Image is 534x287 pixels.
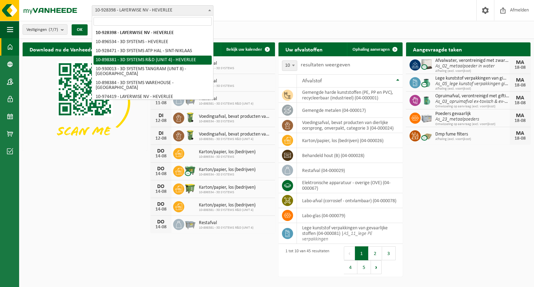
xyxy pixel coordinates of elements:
img: WB-0140-HPE-GN-50 [184,112,196,123]
span: Karton/papier, los (bedrijven) [199,149,256,155]
div: 18-08 [513,83,527,88]
div: DO [154,166,168,172]
div: 18-08 [513,136,527,141]
div: 14-08 [154,207,168,212]
div: 14-08 [154,172,168,177]
span: Opruimafval, verontreinigd met giftige stoffen, verpakt in vaten [435,93,510,99]
li: 10-974419 - LAYERWISE NV - HEVERLEE [94,92,212,101]
div: 14-08 [154,154,168,159]
div: MA [513,77,527,83]
img: WB-2500-GAL-GY-01 [184,218,196,230]
span: Restafval [199,79,234,84]
label: resultaten weergeven [301,62,350,68]
img: WB-0140-HPE-GN-50 [184,129,196,141]
img: LP-PA-CU [421,129,432,141]
div: DO [154,184,168,189]
td: gemengde harde kunststoffen (PE, PP en PVC), recycleerbaar (industrieel) (04-000001) [297,88,403,103]
div: MA [513,113,527,118]
h2: Download nu de Vanheede+ app! [23,42,115,56]
div: 18-08 [513,65,527,70]
span: 10-896534 - 3D SYSTEMS [199,120,272,124]
div: DO [154,219,168,225]
li: 10-930013 - 3D SYSTEMS TANGRAM (UNIT 8) - [GEOGRAPHIC_DATA] [94,65,212,79]
h2: Uw afvalstoffen [278,42,330,56]
span: Ophaling aanvragen [353,47,390,52]
span: Afhaling (excl. voorrijkost) [435,137,510,141]
button: Vestigingen(7/7) [23,24,67,35]
span: Karton/papier, los (bedrijven) [199,203,256,208]
span: 10 [282,60,297,71]
li: 10-898381 - 3D SYSTEMS R&D (UNIT 4) - HEVERLEE [94,56,212,65]
td: labo-afval (corrosief - ontvlambaar) (04-000078) [297,193,403,208]
span: Omwisseling op aanvraag (excl. voorrijkost) [435,105,510,109]
span: Restafval [199,96,253,102]
span: Poeders gevaarlijk [435,111,510,117]
i: As_03_opruimafval ex-toxisch & ex-oxiderend [435,99,524,104]
span: Omwisseling op aanvraag (excl. voorrijkost) [435,122,510,126]
span: Vestigingen [26,25,58,35]
i: AS_11_lege PE verpakkingen [302,231,372,242]
img: WB-2500-GAL-GY-01 [184,94,196,106]
span: 10-896534 - 3D SYSTEMS [199,84,234,88]
span: 10-928398 - LAYERWISE NV - HEVERLEE [92,5,213,16]
h2: Aangevraagde taken [406,42,469,56]
i: As_05_lege kunstof verpakkingen giftige stoffen [435,81,528,87]
span: 10-898381 - 3D SYSTEMS R&D (UNIT 4) [199,102,253,106]
span: 10-898381 - 3D SYSTEMS R&D (UNIT 4) [199,137,272,141]
div: MA [513,60,527,65]
div: DI [154,131,168,136]
span: 10-896534 - 3D SYSTEMS [199,66,234,71]
td: restafval (04-000029) [297,163,403,178]
span: Afvalwater, verontreinigd met zware metalen [435,58,510,64]
td: elektronische apparatuur - overige (OVE) (04-000067) [297,178,403,193]
div: 12-08 [154,118,168,123]
div: DO [154,202,168,207]
a: Bekijk uw kalender [221,42,274,56]
li: 10-928471 - 3D SYSTEMS ATP HAL - SINT-NIKLAAS [94,47,212,56]
div: 1 tot 10 van 45 resultaten [282,246,329,275]
span: Bekijk uw kalender [226,47,262,52]
span: Afhaling (excl. voorrijkost) [435,87,510,91]
span: Afhaling (excl. voorrijkost) [435,69,510,73]
span: Karton/papier, los (bedrijven) [199,167,256,173]
div: DI [154,113,168,118]
td: gemengde metalen (04-000017) [297,103,403,118]
img: PB-IC-CU [421,58,432,70]
button: 5 [357,260,371,274]
span: Voedingsafval, bevat producten van dierlijke oorsprong, onverpakt, categorie 3 [199,114,272,120]
button: 2 [369,246,382,260]
span: 10 [282,61,297,71]
div: 18-08 [513,101,527,106]
div: 18-08 [513,118,527,123]
img: PB-OT-0200-CU [421,76,432,88]
button: Previous [344,246,355,260]
span: 10-896534 - 3D SYSTEMS [199,173,256,177]
td: voedingsafval, bevat producten van dierlijke oorsprong, onverpakt, categorie 3 (04-000024) [297,118,403,133]
div: 14-08 [154,189,168,194]
div: 11-08 [154,101,168,106]
td: lege kunststof verpakkingen van gevaarlijke stoffen (04-000081) | [297,223,403,244]
count: (7/7) [49,27,58,32]
div: DO [154,148,168,154]
td: behandeld hout (B) (04-000028) [297,148,403,163]
span: Voedingsafval, bevat producten van dierlijke oorsprong, onverpakt, categorie 3 [199,132,272,137]
span: 10-896534 - 3D SYSTEMS [199,190,256,195]
span: Lege kunststof verpakkingen van giftige stoffen [435,76,510,81]
i: As_02_metaalpoeder in water [435,64,495,69]
div: 14-08 [154,225,168,230]
img: PB-OT-0200-MET-00-02 [421,94,432,106]
button: OK [72,24,88,35]
li: 10-928398 - LAYERWISE NV - HEVERLEE [94,28,212,38]
img: WB-1100-HPE-GN-50 [184,182,196,194]
li: 10-898384 - 3D SYSTEMS WAREHOUSE - [GEOGRAPHIC_DATA] [94,79,212,92]
span: Restafval [199,61,234,66]
img: WB-0660-CU [184,165,196,177]
span: Karton/papier, los (bedrijven) [199,185,256,190]
span: Restafval [199,220,253,226]
img: PB-LB-0680-HPE-GY-11 [421,112,432,123]
button: 1 [355,246,369,260]
td: karton/papier, los (bedrijven) (04-000026) [297,133,403,148]
button: Next [371,260,382,274]
img: Download de VHEPlus App [23,56,147,149]
span: 10-898381 - 3D SYSTEMS R&D (UNIT 4) [199,208,256,212]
